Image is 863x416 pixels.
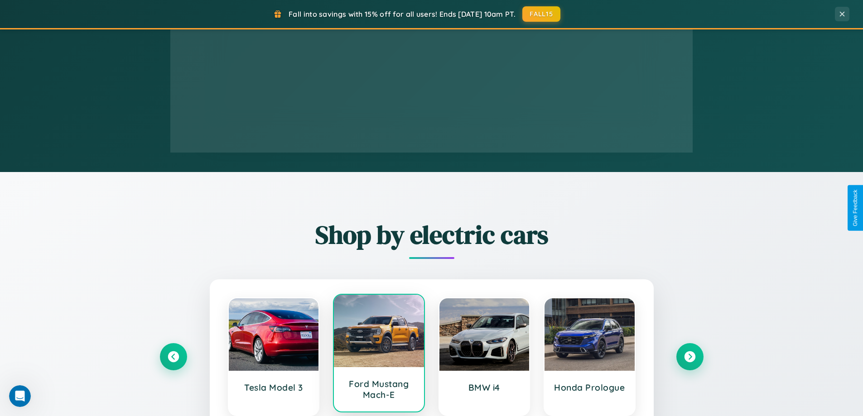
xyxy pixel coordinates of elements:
[228,83,409,93] div: Read more →
[9,385,31,407] iframe: Intercom live chat
[554,382,626,393] h3: Honda Prologue
[289,10,516,19] span: Fall into savings with 15% off for all users! Ends [DATE] 10am PT.
[852,190,858,226] div: Give Feedback
[228,44,409,69] p: Discover the Extraordinary Landscapes and Enchanting Secrets on The Road Less Traveled.
[343,378,415,400] h3: Ford Mustang Mach-E
[160,217,704,252] h2: Shop by electric cars
[522,6,560,22] button: FALL15
[238,382,310,393] h3: Tesla Model 3
[448,382,521,393] h3: BMW i4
